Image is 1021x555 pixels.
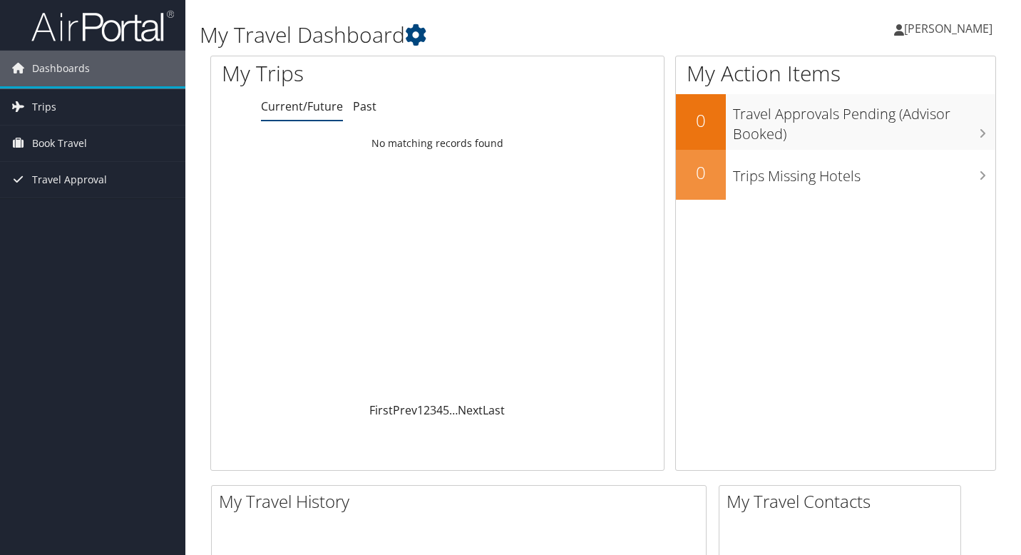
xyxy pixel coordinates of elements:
a: Next [458,402,483,418]
h1: My Travel Dashboard [200,20,738,50]
a: Prev [393,402,417,418]
h3: Trips Missing Hotels [733,159,995,186]
a: Last [483,402,505,418]
a: 0Travel Approvals Pending (Advisor Booked) [676,94,995,149]
h2: 0 [676,161,726,185]
span: Book Travel [32,126,87,161]
a: Past [353,98,376,114]
a: 4 [436,402,443,418]
span: [PERSON_NAME] [904,21,992,36]
a: 3 [430,402,436,418]
a: [PERSON_NAME] [894,7,1007,50]
a: 1 [417,402,424,418]
span: … [449,402,458,418]
a: Current/Future [261,98,343,114]
a: 2 [424,402,430,418]
h3: Travel Approvals Pending (Advisor Booked) [733,97,995,144]
h2: 0 [676,108,726,133]
span: Trips [32,89,56,125]
img: airportal-logo.png [31,9,174,43]
a: 0Trips Missing Hotels [676,150,995,200]
span: Dashboards [32,51,90,86]
h1: My Trips [222,58,464,88]
td: No matching records found [211,131,664,156]
a: First [369,402,393,418]
a: 5 [443,402,449,418]
h2: My Travel History [219,489,706,514]
span: Travel Approval [32,162,107,198]
h2: My Travel Contacts [727,489,960,514]
h1: My Action Items [676,58,995,88]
